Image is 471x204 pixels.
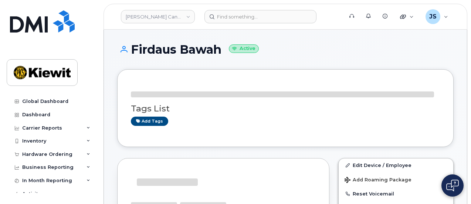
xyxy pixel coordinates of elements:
[446,180,459,191] img: Open chat
[339,172,453,187] button: Add Roaming Package
[229,44,259,53] small: Active
[345,177,411,184] span: Add Roaming Package
[131,117,168,126] a: Add tags
[117,43,454,56] h1: Firdaus Bawah
[339,158,453,172] a: Edit Device / Employee
[339,187,453,200] button: Reset Voicemail
[131,104,440,113] h3: Tags List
